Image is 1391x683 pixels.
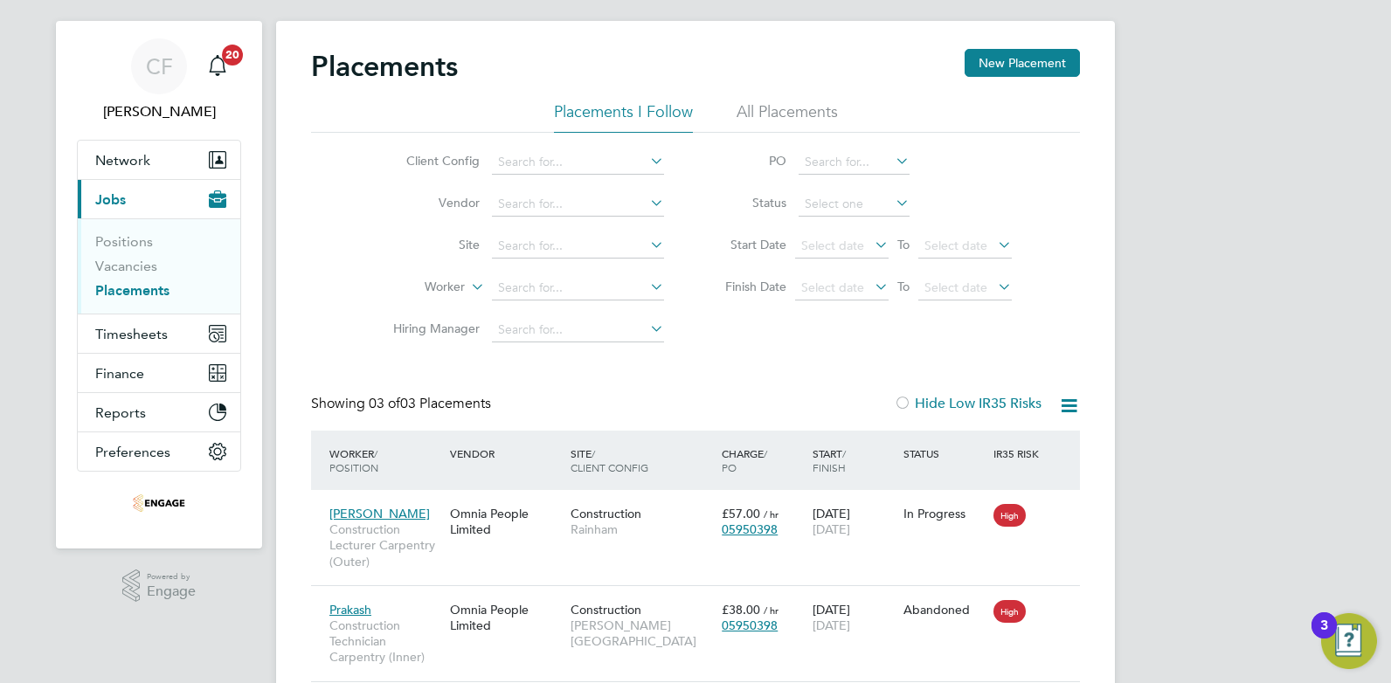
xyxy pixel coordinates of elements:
[379,153,480,169] label: Client Config
[364,279,465,296] label: Worker
[722,521,778,537] span: 05950398
[95,404,146,421] span: Reports
[571,617,713,649] span: [PERSON_NAME][GEOGRAPHIC_DATA]
[1320,625,1328,648] div: 3
[892,233,915,256] span: To
[892,275,915,298] span: To
[78,314,240,353] button: Timesheets
[379,237,480,252] label: Site
[56,21,262,548] nav: Main navigation
[78,393,240,431] button: Reports
[492,150,664,175] input: Search for...
[369,395,491,412] span: 03 Placements
[799,192,910,217] input: Select one
[325,438,446,483] div: Worker
[77,489,241,517] a: Go to home page
[799,150,910,175] input: Search for...
[566,438,717,483] div: Site
[903,602,986,617] div: Abandoned
[329,521,441,569] span: Construction Lecturer Carpentry (Outer)
[764,604,779,617] span: / hr
[899,438,990,469] div: Status
[78,218,240,314] div: Jobs
[989,438,1049,469] div: IR35 Risk
[95,326,168,342] span: Timesheets
[554,101,693,133] li: Placements I Follow
[708,279,786,294] label: Finish Date
[369,395,400,412] span: 03 of
[95,365,144,382] span: Finance
[78,354,240,392] button: Finance
[808,593,899,642] div: [DATE]
[903,506,986,521] div: In Progress
[993,600,1026,623] span: High
[708,195,786,210] label: Status
[95,233,153,250] a: Positions
[492,276,664,300] input: Search for...
[894,395,1042,412] label: Hide Low IR35 Risks
[95,282,170,299] a: Placements
[329,602,371,617] span: Prakash
[379,195,480,210] label: Vendor
[78,141,240,179] button: Network
[77,38,241,122] a: CF[PERSON_NAME]
[492,192,664,217] input: Search for...
[801,279,864,295] span: Select date
[571,506,641,521] span: Construction
[95,258,157,274] a: Vacancies
[146,55,173,78] span: CF
[329,446,378,474] span: / Position
[311,49,458,84] h2: Placements
[965,49,1080,77] button: New Placement
[813,521,850,537] span: [DATE]
[722,506,760,521] span: £57.00
[147,569,196,584] span: Powered by
[808,497,899,546] div: [DATE]
[133,489,185,517] img: omniapeople-logo-retina.png
[571,602,641,617] span: Construction
[924,279,987,295] span: Select date
[95,152,150,169] span: Network
[571,521,713,537] span: Rainham
[1321,613,1377,669] button: Open Resource Center, 3 new notifications
[722,617,778,633] span: 05950398
[722,446,767,474] span: / PO
[122,569,197,603] a: Powered byEngage
[993,504,1026,527] span: High
[492,234,664,259] input: Search for...
[78,180,240,218] button: Jobs
[329,617,441,666] span: Construction Technician Carpentry (Inner)
[924,238,987,253] span: Select date
[808,438,899,483] div: Start
[446,497,566,546] div: Omnia People Limited
[717,438,808,483] div: Charge
[571,446,648,474] span: / Client Config
[77,101,241,122] span: Cam Fisher
[801,238,864,253] span: Select date
[446,438,566,469] div: Vendor
[95,444,170,460] span: Preferences
[379,321,480,336] label: Hiring Manager
[813,446,846,474] span: / Finish
[325,592,1080,607] a: PrakashConstruction Technician Carpentry (Inner)Omnia People LimitedConstruction[PERSON_NAME][GEO...
[446,593,566,642] div: Omnia People Limited
[78,432,240,471] button: Preferences
[147,584,196,599] span: Engage
[200,38,235,94] a: 20
[813,617,850,633] span: [DATE]
[708,153,786,169] label: PO
[222,45,243,66] span: 20
[708,237,786,252] label: Start Date
[311,395,495,413] div: Showing
[492,318,664,342] input: Search for...
[764,507,779,521] span: / hr
[722,602,760,617] span: £38.00
[325,496,1080,511] a: [PERSON_NAME]Construction Lecturer Carpentry (Outer)Omnia People LimitedConstructionRainham£57.00...
[737,101,838,133] li: All Placements
[95,191,126,208] span: Jobs
[329,506,430,521] span: [PERSON_NAME]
